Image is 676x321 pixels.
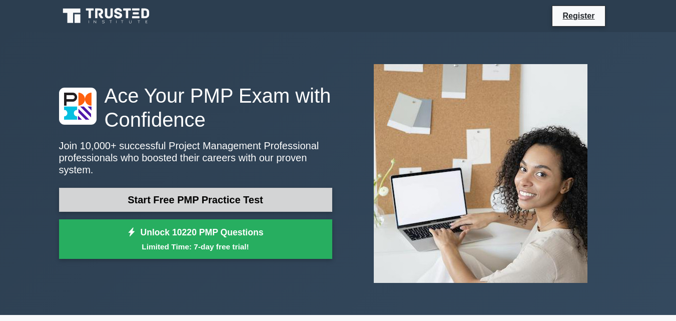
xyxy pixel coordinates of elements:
[59,219,332,259] a: Unlock 10220 PMP QuestionsLimited Time: 7-day free trial!
[59,188,332,212] a: Start Free PMP Practice Test
[72,241,320,252] small: Limited Time: 7-day free trial!
[59,140,332,176] p: Join 10,000+ successful Project Management Professional professionals who boosted their careers w...
[59,84,332,132] h1: Ace Your PMP Exam with Confidence
[556,10,600,22] a: Register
